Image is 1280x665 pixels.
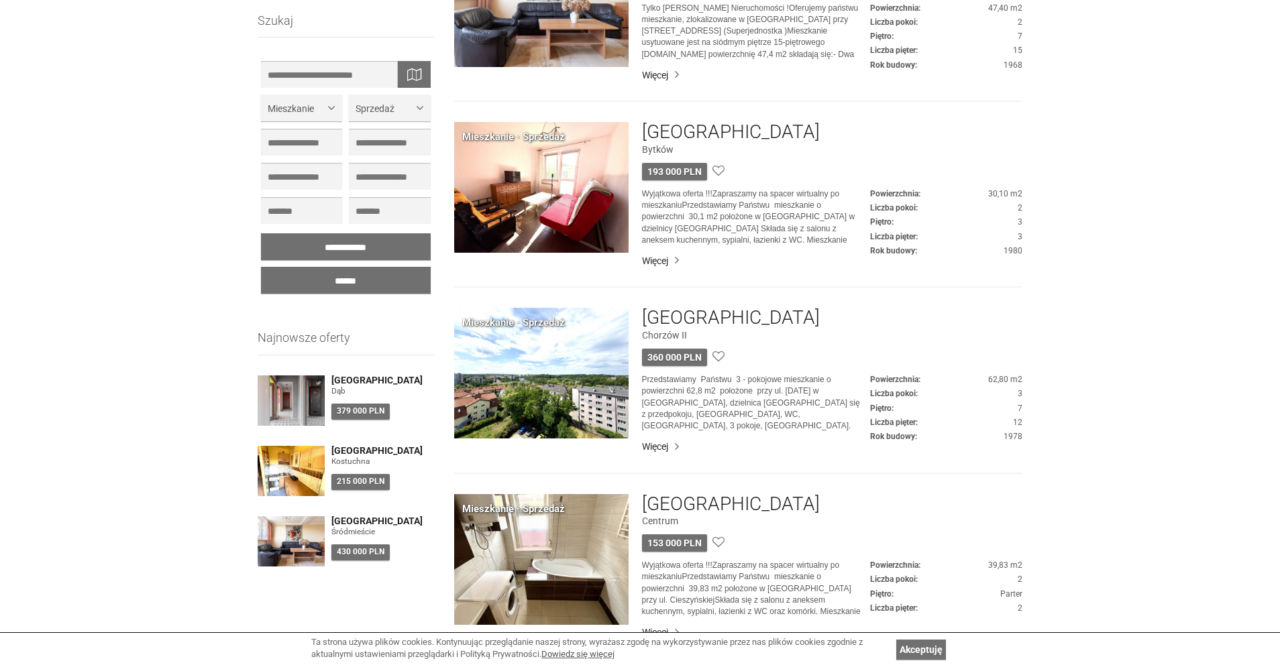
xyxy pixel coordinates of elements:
[454,122,629,253] img: Mieszkanie Sprzedaż Siemianowice Śląskie Bytków
[870,60,1022,71] dd: 1968
[642,349,707,366] div: 360 000 PLN
[642,374,870,432] p: Przedstawiamy Państwu 3 - pokojowe mieszkanie o powierzchni 62,8 m2 położone przy ul. [DATE] w [G...
[870,374,1022,385] dd: 62,80 m2
[311,636,890,661] div: Ta strona używa plików cookies. Kontynuując przeglądanie naszej strony, wyrażasz zgodę na wykorzy...
[870,374,920,385] dt: Powierzchnia:
[331,516,434,526] a: [GEOGRAPHIC_DATA]
[462,316,565,330] div: Mieszkanie · Sprzedaż
[870,417,918,428] dt: Liczba pięter:
[642,494,820,515] a: [GEOGRAPHIC_DATA]
[642,188,870,246] p: Wyjątkowa oferta !!!Zapraszamy na spacer wirtualny po mieszkaniuPrzedstawiamy Państwu mieszkanie ...
[356,102,413,115] span: Sprzedaż
[349,95,430,121] button: Sprzedaż
[870,31,1022,42] dd: 7
[642,163,707,180] div: 193 000 PLN
[870,560,1022,571] dd: 39,83 m2
[870,403,1022,414] dd: 7
[268,102,325,115] span: Mieszkanie
[896,640,946,660] a: Akceptuję
[870,388,918,400] dt: Liczba pokoi:
[642,534,707,552] div: 153 000 PLN
[870,202,1022,214] dd: 2
[870,574,1022,585] dd: 2
[870,3,920,14] dt: Powierzchnia:
[642,625,1022,639] a: Więcej
[454,308,629,438] img: Mieszkanie Sprzedaż Chorzów Chorzów II 3 Maja
[331,474,390,489] div: 215 000 PLN
[642,68,1022,82] a: Więcej
[331,456,434,467] figure: Kostuchna
[642,440,1022,453] a: Więcej
[870,17,1022,28] dd: 2
[870,231,918,243] dt: Liczba pięter:
[331,404,390,419] div: 379 000 PLN
[541,649,615,659] a: Dowiedz się więcej
[870,45,918,56] dt: Liczba pięter:
[870,431,917,442] dt: Rok budowy:
[870,589,894,600] dt: Piętro:
[870,245,1022,257] dd: 1980
[870,403,894,414] dt: Piętro:
[870,388,1022,400] dd: 3
[642,143,1022,156] figure: Bytków
[870,245,917,257] dt: Rok budowy:
[870,417,1022,428] dd: 12
[870,217,1022,228] dd: 3
[642,328,1022,342] figure: Chorzów II
[642,514,1022,528] figure: Centrum
[642,122,820,143] a: [GEOGRAPHIC_DATA]
[870,431,1022,442] dd: 1978
[870,603,1022,614] dd: 2
[870,217,894,228] dt: Piętro:
[642,308,820,328] a: [GEOGRAPHIC_DATA]
[331,385,434,397] figure: Dąb
[397,61,431,88] div: Wyszukaj na mapie
[870,574,918,585] dt: Liczba pokoi:
[331,544,390,560] div: 430 000 PLN
[870,45,1022,56] dd: 15
[870,60,917,71] dt: Rok budowy:
[870,188,920,200] dt: Powierzchnia:
[258,331,434,355] h3: Najnowsze oferty
[258,14,434,38] h3: Szukaj
[870,589,1022,600] dd: Parter
[870,188,1022,200] dd: 30,10 m2
[870,231,1022,243] dd: 3
[870,603,918,614] dt: Liczba pięter:
[331,375,434,385] a: [GEOGRAPHIC_DATA]
[870,31,894,42] dt: Piętro:
[870,560,920,571] dt: Powierzchnia:
[331,446,434,456] a: [GEOGRAPHIC_DATA]
[870,17,918,28] dt: Liczba pokoi:
[462,130,565,144] div: Mieszkanie · Sprzedaż
[642,560,870,617] p: Wyjątkowa oferta !!!Zapraszamy na spacer wirtualny po mieszkaniuPrzedstawiamy Państwu mieszkanie ...
[642,254,1022,267] a: Więcej
[261,95,342,121] button: Mieszkanie
[331,526,434,538] figure: Śródmieście
[462,502,565,516] div: Mieszkanie · Sprzedaż
[870,202,918,214] dt: Liczba pokoi:
[454,494,629,625] img: Mieszkanie Sprzedaż Chorzów Centrum
[642,3,870,60] p: Tylko [PERSON_NAME] Nieruchomości !Oferujemy państwu mieszkanie, zlokalizowane w [GEOGRAPHIC_DATA...
[870,3,1022,14] dd: 47,40 m2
